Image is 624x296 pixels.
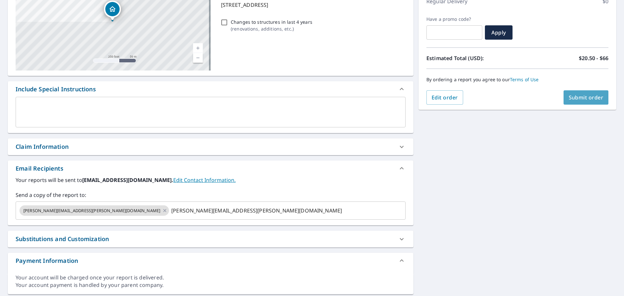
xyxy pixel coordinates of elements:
[8,231,413,247] div: Substitutions and Customization
[426,77,608,83] p: By ordering a report you agree to our
[82,176,173,184] b: [EMAIL_ADDRESS][DOMAIN_NAME].
[564,90,609,105] button: Submit order
[426,90,463,105] button: Edit order
[8,138,413,155] div: Claim Information
[8,253,413,268] div: Payment Information
[221,1,403,9] p: [STREET_ADDRESS]
[231,25,312,32] p: ( renovations, additions, etc. )
[510,76,539,83] a: Terms of Use
[16,191,406,199] label: Send a copy of the report to:
[490,29,507,36] span: Apply
[19,208,164,214] span: [PERSON_NAME][EMAIL_ADDRESS][PERSON_NAME][DOMAIN_NAME]
[8,161,413,176] div: Email Recipients
[569,94,604,101] span: Submit order
[173,176,236,184] a: EditContactInfo
[104,1,121,21] div: Dropped pin, building 1, Residential property, 4270 Piney Rd Morganton, NC 28655
[16,85,96,94] div: Include Special Instructions
[426,54,517,62] p: Estimated Total (USD):
[16,235,109,243] div: Substitutions and Customization
[432,94,458,101] span: Edit order
[16,176,406,184] label: Your reports will be sent to
[16,281,406,289] div: Your account payment is handled by your parent company.
[16,274,406,281] div: Your account will be charged once your report is delivered.
[16,256,78,265] div: Payment Information
[426,16,482,22] label: Have a promo code?
[485,25,513,40] button: Apply
[193,53,203,63] a: Current Level 17, Zoom Out
[193,43,203,53] a: Current Level 17, Zoom In
[16,164,63,173] div: Email Recipients
[19,205,169,216] div: [PERSON_NAME][EMAIL_ADDRESS][PERSON_NAME][DOMAIN_NAME]
[16,142,69,151] div: Claim Information
[8,81,413,97] div: Include Special Instructions
[579,54,608,62] p: $20.50 - $66
[231,19,312,25] p: Changes to structures in last 4 years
